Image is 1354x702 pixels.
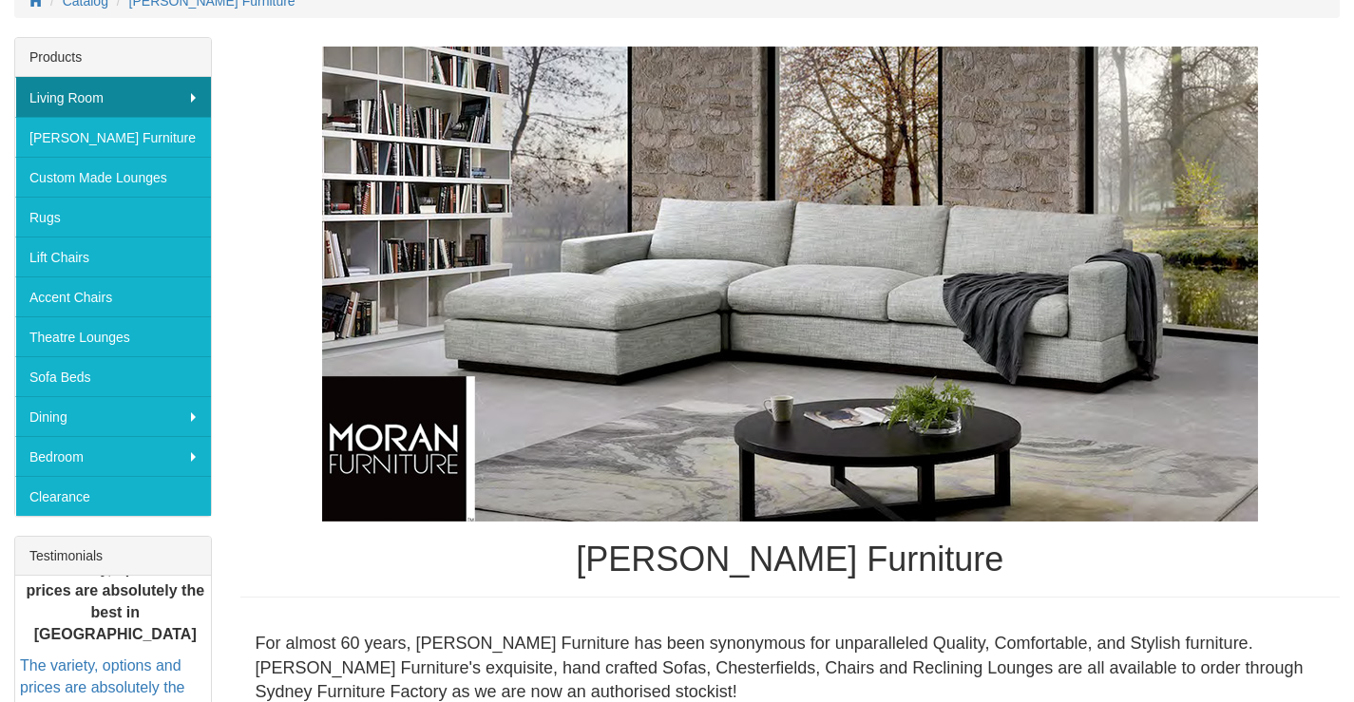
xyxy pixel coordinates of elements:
a: Living Room [15,77,211,117]
a: Accent Chairs [15,276,211,316]
a: Dining [15,396,211,436]
a: Rugs [15,197,211,237]
img: Moran Furniture [322,47,1258,522]
h1: [PERSON_NAME] Furniture [240,541,1341,579]
a: Clearance [15,476,211,516]
a: Bedroom [15,436,211,476]
a: Custom Made Lounges [15,157,211,197]
b: The variety, options and prices are absolutely the best in [GEOGRAPHIC_DATA] [26,561,204,643]
div: Products [15,38,211,77]
a: Sofa Beds [15,356,211,396]
a: Lift Chairs [15,237,211,276]
a: [PERSON_NAME] Furniture [15,117,211,157]
div: Testimonials [15,537,211,576]
a: Theatre Lounges [15,316,211,356]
